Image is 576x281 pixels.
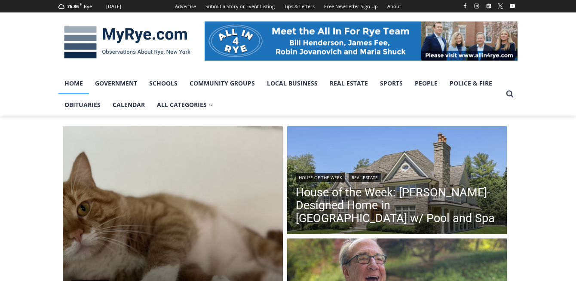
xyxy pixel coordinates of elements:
[296,186,499,225] a: House of the Week: [PERSON_NAME]-Designed Home in [GEOGRAPHIC_DATA] w/ Pool and Spa
[502,86,518,102] button: View Search Form
[460,1,470,11] a: Facebook
[89,73,143,94] a: Government
[349,173,381,182] a: Real Estate
[507,1,518,11] a: YouTube
[444,73,498,94] a: Police & Fire
[151,94,219,116] a: All Categories
[287,126,507,236] a: Read More House of the Week: Rich Granoff-Designed Home in Greenwich w/ Pool and Spa
[495,1,506,11] a: X
[296,171,499,182] div: |
[472,1,482,11] a: Instagram
[106,3,121,10] div: [DATE]
[67,3,79,9] span: 76.86
[58,94,107,116] a: Obituaries
[184,73,261,94] a: Community Groups
[409,73,444,94] a: People
[58,73,502,116] nav: Primary Navigation
[205,21,518,60] img: All in for Rye
[58,20,196,65] img: MyRye.com
[58,73,89,94] a: Home
[157,100,213,110] span: All Categories
[287,126,507,236] img: 28 Thunder Mountain Road, Greenwich
[84,3,92,10] div: Rye
[324,73,374,94] a: Real Estate
[296,173,345,182] a: House of the Week
[261,73,324,94] a: Local Business
[484,1,494,11] a: Linkedin
[107,94,151,116] a: Calendar
[80,2,82,6] span: F
[143,73,184,94] a: Schools
[374,73,409,94] a: Sports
